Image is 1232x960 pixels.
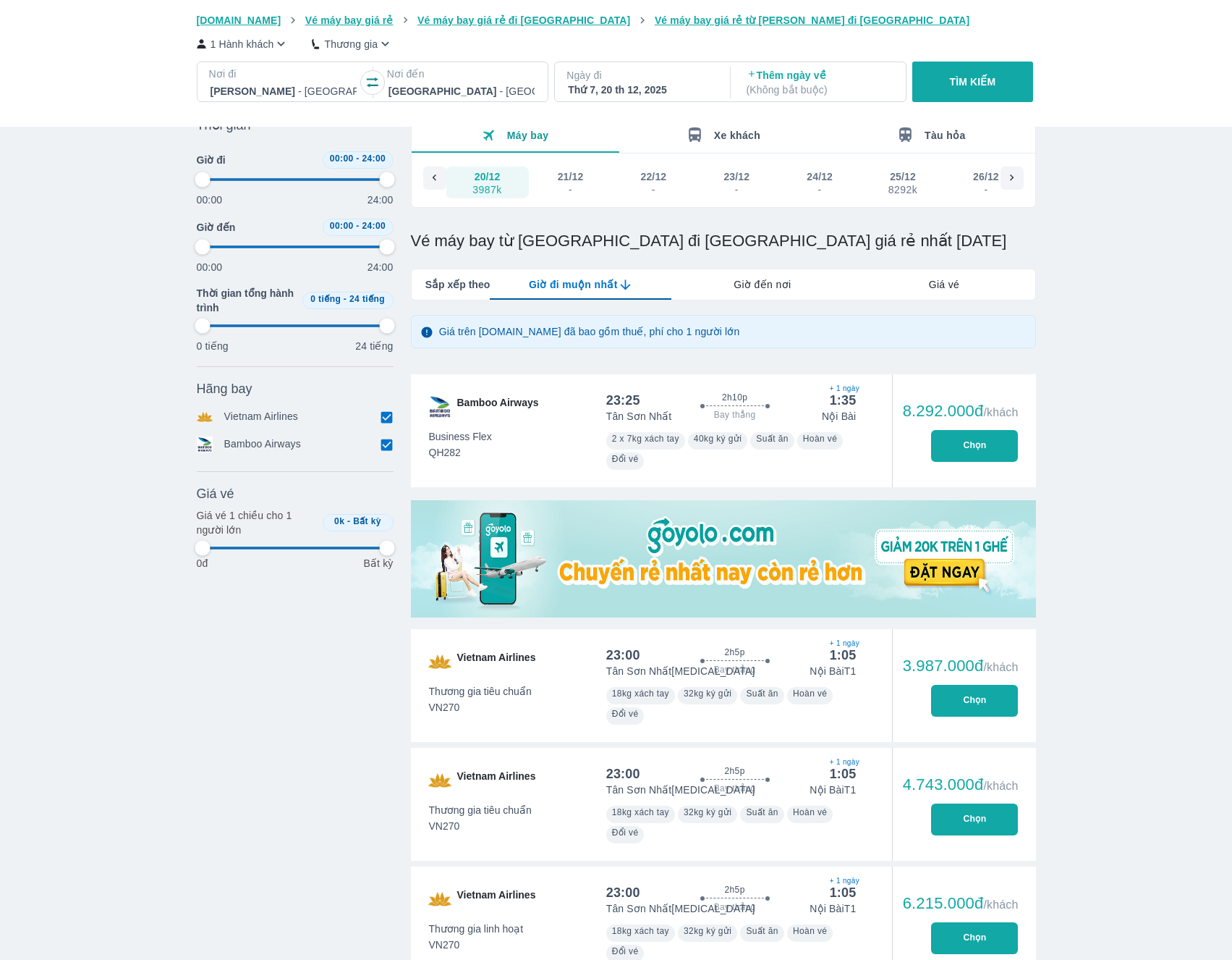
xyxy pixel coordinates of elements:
div: 23:00 [606,884,640,901]
span: Suất ăn [746,689,778,699]
img: media-0 [411,500,1036,618]
span: Suất ăn [746,926,778,936]
span: 2h5p [724,765,744,777]
div: - [807,184,832,195]
span: Vé máy bay giá rẻ [305,14,394,26]
div: - [974,184,998,195]
div: 8.292.000đ [903,403,1019,420]
div: lab API tabs example [490,269,1035,300]
span: VN270 [429,938,524,952]
p: Nội Bài T1 [810,901,856,916]
div: 22/12 [641,169,667,184]
span: 2 x 7kg xách tay [612,434,679,444]
span: Hoàn vé [793,807,828,817]
p: Giá trên [DOMAIN_NAME] đã bao gồm thuế, phí cho 1 người lớn [439,324,740,339]
div: 4.743.000đ [903,776,1019,793]
span: Bamboo Airways [457,395,539,418]
p: Thương gia [324,37,378,51]
span: 2h5p [724,647,744,658]
span: + 1 ngày [830,875,857,887]
p: Tân Sơn Nhất [MEDICAL_DATA] [606,664,755,678]
div: 21/12 [558,169,584,184]
div: - [558,184,583,195]
p: Nơi đến [387,67,536,81]
nav: breadcrumb [197,13,1036,28]
span: /khách [983,406,1018,418]
span: Giá vé [929,277,960,292]
span: 32kg ký gửi [684,689,731,699]
div: 8292k [888,184,917,195]
span: Hoàn vé [803,434,838,444]
span: 2h10p [722,392,747,403]
button: TÌM KIẾM [912,62,1033,102]
div: 3.987.000đ [903,657,1019,675]
p: Tân Sơn Nhất [MEDICAL_DATA] [606,901,755,916]
span: Xe khách [714,130,760,141]
div: 20/12 [475,169,501,184]
span: Business Flex [429,429,492,444]
div: Thứ 7, 20 th 12, 2025 [568,83,714,97]
img: QH [428,395,451,418]
span: 18kg xách tay [612,926,669,936]
div: 23:25 [606,392,640,409]
span: /khách [983,661,1018,673]
span: Máy bay [507,130,549,141]
p: ( Không bắt buộc ) [747,83,893,97]
span: Thương gia linh hoạt [429,922,524,936]
span: Vietnam Airlines [457,650,536,673]
span: 40kg ký gửi [694,434,742,444]
span: Suất ăn [746,807,778,817]
span: QH282 [429,445,492,460]
span: - [356,153,359,164]
h1: Vé máy bay từ [GEOGRAPHIC_DATA] đi [GEOGRAPHIC_DATA] giá rẻ nhất [DATE] [411,231,1036,251]
p: Nội Bài T1 [810,783,856,797]
button: 1 Hành khách [197,36,289,51]
span: 00:00 [330,153,354,164]
span: 2h5p [724,884,744,896]
span: Bất kỳ [353,516,381,526]
span: - [347,516,350,526]
p: 24:00 [368,260,394,274]
span: Đổi vé [612,709,639,719]
span: Hoàn vé [793,689,828,699]
img: VN [428,888,451,911]
span: + 1 ngày [830,638,857,649]
div: 1:35 [830,392,857,409]
div: 23:00 [606,765,640,783]
p: Thêm ngày về [747,68,893,97]
span: 24 tiếng [349,294,385,304]
span: Vé máy bay giá rẻ từ [PERSON_NAME] đi [GEOGRAPHIC_DATA] [655,14,970,26]
span: Đổi vé [612,828,639,838]
span: Vé máy bay giá rẻ đi [GEOGRAPHIC_DATA] [417,14,630,26]
p: 24 tiếng [355,339,393,353]
span: Thương gia tiêu chuẩn [429,684,532,699]
span: Đổi vé [612,454,639,464]
span: /khách [983,898,1018,911]
p: 0đ [197,556,208,570]
p: Ngày đi [566,68,715,83]
span: 24:00 [362,221,386,231]
span: Thời gian tổng hành trình [197,286,297,315]
span: [DOMAIN_NAME] [197,14,281,26]
p: Nội Bài [822,409,856,424]
span: Thương gia tiêu chuẩn [429,803,532,817]
span: Hoàn vé [793,926,828,936]
p: Nơi đi [209,67,358,81]
p: TÌM KIẾM [950,75,996,89]
button: Thương gia [312,36,393,51]
span: Đổi vé [612,946,639,956]
span: 32kg ký gửi [684,926,731,936]
span: 0k [334,516,344,526]
span: Giờ đến [197,220,236,235]
button: Chọn [931,922,1018,954]
span: Giá vé [197,485,234,502]
span: Tàu hỏa [925,130,966,141]
span: 24:00 [362,153,386,164]
span: Vietnam Airlines [457,888,536,911]
span: Suất ăn [756,434,789,444]
p: Bất kỳ [363,556,393,570]
div: - [642,184,666,195]
p: 00:00 [197,260,223,274]
div: 3987k [472,184,501,195]
img: VN [428,650,451,673]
